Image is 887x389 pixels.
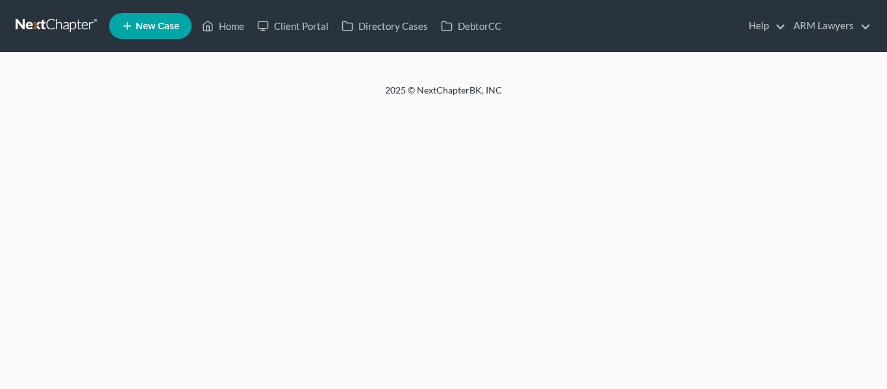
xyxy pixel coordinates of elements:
[195,14,251,38] a: Home
[335,14,434,38] a: Directory Cases
[109,13,192,39] new-legal-case-button: New Case
[251,14,335,38] a: Client Portal
[73,84,814,107] div: 2025 © NextChapterBK, INC
[434,14,508,38] a: DebtorCC
[787,14,871,38] a: ARM Lawyers
[742,14,786,38] a: Help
